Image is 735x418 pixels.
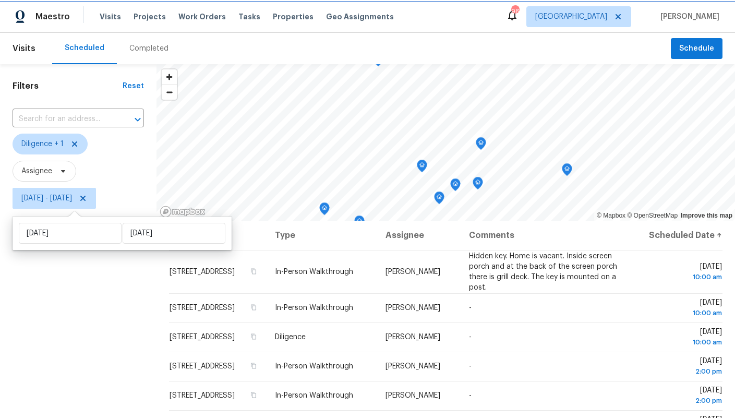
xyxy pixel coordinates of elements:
span: Diligence + 1 [21,139,64,149]
span: In-Person Walkthrough [275,304,353,312]
span: Hidden key. Home is vacant. Inside screen porch and at the back of the screen porch there is gril... [469,253,617,291]
div: Map marker [319,202,330,219]
span: Visits [100,11,121,22]
div: 96 [511,6,519,17]
span: [STREET_ADDRESS] [170,268,235,276]
span: [DATE] [635,387,722,406]
div: Map marker [450,178,461,195]
th: Type [267,221,378,250]
div: Map marker [476,137,486,153]
button: Schedule [671,38,722,59]
span: [STREET_ADDRESS] [170,333,235,341]
input: End date [123,223,225,244]
button: Copy Address [249,332,258,341]
span: [STREET_ADDRESS] [170,363,235,370]
button: Copy Address [249,390,258,400]
a: OpenStreetMap [627,212,678,219]
div: Map marker [434,192,444,208]
span: Maestro [35,11,70,22]
button: Copy Address [249,361,258,371]
span: Projects [134,11,166,22]
span: - [469,392,472,399]
span: - [469,363,472,370]
div: Map marker [562,163,572,180]
span: Schedule [679,42,714,55]
div: 2:00 pm [635,396,722,406]
button: Zoom in [162,69,177,85]
span: In-Person Walkthrough [275,392,353,399]
th: Comments [461,221,626,250]
span: In-Person Walkthrough [275,363,353,370]
div: 10:00 am [635,272,722,282]
span: - [469,333,472,341]
span: [DATE] [635,263,722,282]
div: 10:00 am [635,337,722,348]
span: - [469,304,472,312]
button: Copy Address [249,267,258,276]
button: Copy Address [249,303,258,312]
span: [PERSON_NAME] [385,304,440,312]
span: [DATE] [635,299,722,318]
span: Geo Assignments [326,11,394,22]
input: Search for an address... [13,111,115,127]
div: Map marker [354,216,365,232]
canvas: Map [156,64,735,221]
span: [DATE] - [DATE] [21,193,72,204]
span: Work Orders [178,11,226,22]
span: [PERSON_NAME] [385,392,440,399]
span: Properties [273,11,314,22]
span: [PERSON_NAME] [656,11,719,22]
a: Improve this map [681,212,732,219]
div: Completed [129,43,168,54]
h1: Filters [13,81,123,91]
span: Visits [13,37,35,60]
input: Start date [19,223,122,244]
div: Map marker [417,160,427,176]
button: Open [130,112,145,127]
div: 10:00 am [635,308,722,318]
span: [GEOGRAPHIC_DATA] [535,11,607,22]
span: [PERSON_NAME] [385,268,440,276]
span: Tasks [238,13,260,20]
div: 2:00 pm [635,366,722,377]
th: Scheduled Date ↑ [627,221,722,250]
span: In-Person Walkthrough [275,268,353,276]
th: Assignee [377,221,461,250]
a: Mapbox [597,212,625,219]
div: Scheduled [65,43,104,53]
span: Assignee [21,166,52,176]
button: Zoom out [162,85,177,100]
div: Reset [123,81,144,91]
span: [PERSON_NAME] [385,363,440,370]
span: [PERSON_NAME] [385,333,440,341]
span: [STREET_ADDRESS] [170,304,235,312]
a: Mapbox homepage [160,206,206,218]
span: Diligence [275,333,306,341]
div: Map marker [473,177,483,193]
span: [STREET_ADDRESS] [170,392,235,399]
span: [DATE] [635,328,722,348]
span: [DATE] [635,357,722,377]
